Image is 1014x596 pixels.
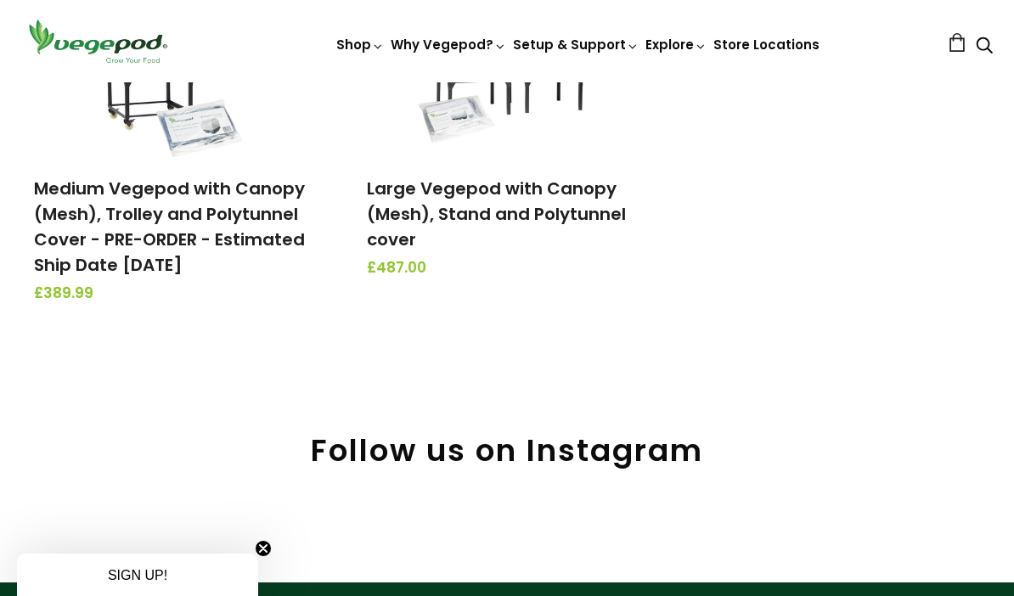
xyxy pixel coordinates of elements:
[367,177,626,251] a: Large Vegepod with Canopy (Mesh), Stand and Polytunnel cover
[976,38,993,56] a: Search
[17,554,258,596] div: SIGN UP!Close teaser
[108,568,167,582] span: SIGN UP!
[713,36,820,53] a: Store Locations
[34,177,305,277] a: Medium Vegepod with Canopy (Mesh), Trolley and Polytunnel Cover - PRE-ORDER - Estimated Ship Date...
[367,257,647,279] span: £487.00
[645,36,707,53] a: Explore
[391,36,506,53] a: Why Vegepod?
[255,540,272,557] button: Close teaser
[513,36,639,53] a: Setup & Support
[336,36,384,53] a: Shop
[21,432,993,469] h2: Follow us on Instagram
[21,17,174,65] img: Vegepod
[34,283,314,305] span: £389.99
